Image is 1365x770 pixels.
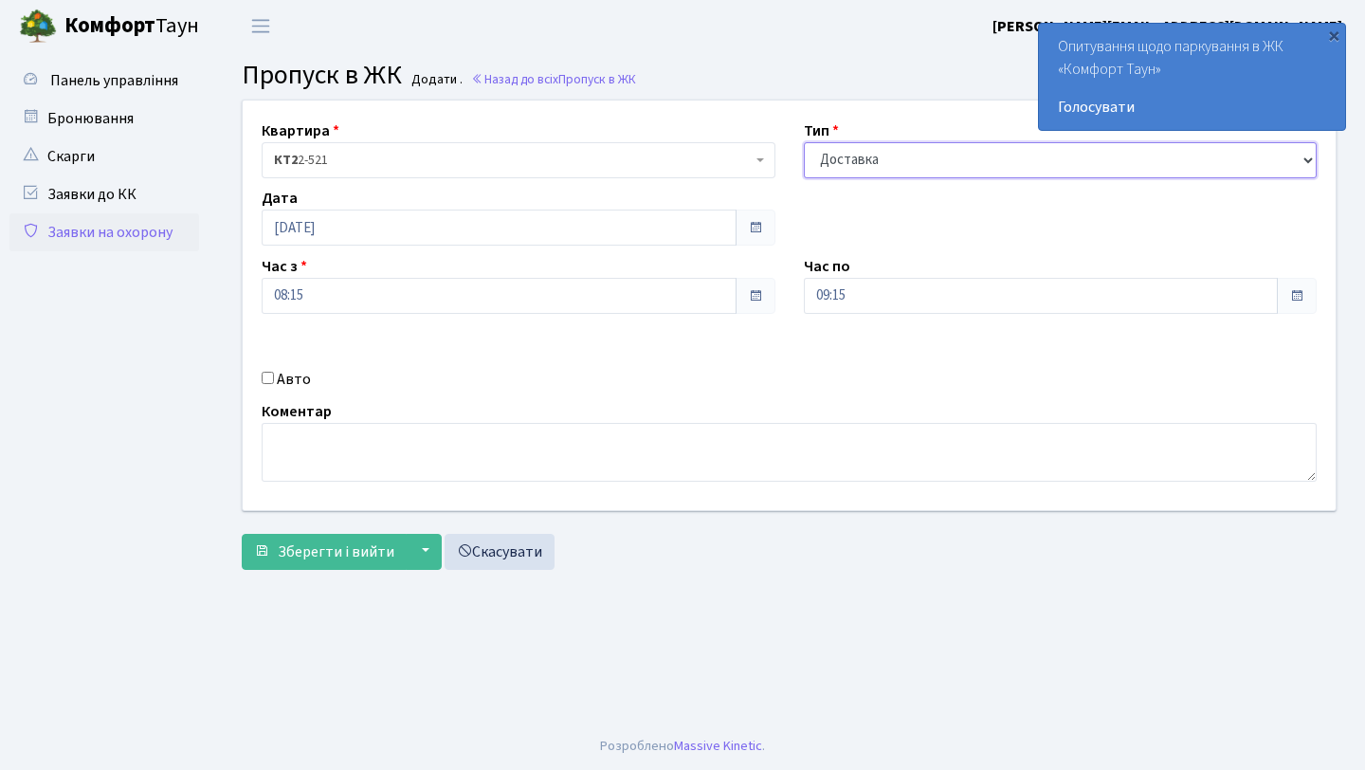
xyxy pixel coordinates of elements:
label: Час з [262,255,307,278]
a: Панель управління [9,62,199,100]
label: Коментар [262,400,332,423]
span: <b>КТ2</b>&nbsp;&nbsp;&nbsp;2-521 [274,151,752,170]
div: Опитування щодо паркування в ЖК «Комфорт Таун» [1039,24,1345,130]
span: Пропуск в ЖК [558,70,636,88]
span: <b>КТ2</b>&nbsp;&nbsp;&nbsp;2-521 [262,142,775,178]
button: Зберегти і вийти [242,534,407,570]
span: Пропуск в ЖК [242,56,402,94]
a: Скасувати [445,534,555,570]
div: Розроблено . [600,736,765,757]
span: Панель управління [50,70,178,91]
label: Тип [804,119,839,142]
a: Massive Kinetic [674,736,762,756]
label: Квартира [262,119,339,142]
a: Скарги [9,137,199,175]
div: × [1324,26,1343,45]
a: Назад до всіхПропуск в ЖК [471,70,636,88]
small: Додати . [408,72,463,88]
a: Заявки на охорону [9,213,199,251]
a: Бронювання [9,100,199,137]
a: Голосувати [1058,96,1326,119]
label: Дата [262,187,298,210]
img: logo.png [19,8,57,46]
a: [PERSON_NAME][EMAIL_ADDRESS][DOMAIN_NAME] [992,15,1342,38]
b: КТ2 [274,151,298,170]
b: [PERSON_NAME][EMAIL_ADDRESS][DOMAIN_NAME] [992,16,1342,37]
span: Таун [64,10,199,43]
label: Авто [277,368,311,391]
b: Комфорт [64,10,155,41]
a: Заявки до КК [9,175,199,213]
label: Час по [804,255,850,278]
button: Переключити навігацію [237,10,284,42]
span: Зберегти і вийти [278,541,394,562]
